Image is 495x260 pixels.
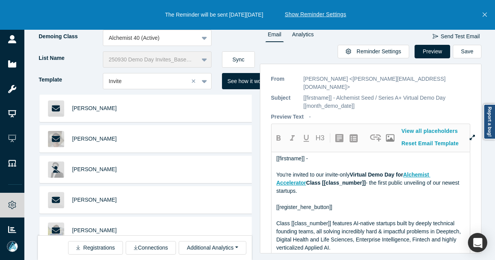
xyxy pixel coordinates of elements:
a: Report a bug! [483,104,495,139]
p: Preview Text [271,113,304,121]
span: [[register_here_button]] [277,204,333,210]
button: Preview [415,45,450,58]
button: Reset Email Template [397,137,463,150]
button: Connections [126,241,176,255]
button: Send Test Email [432,30,480,43]
p: The Reminder will be sent [DATE][DATE] [165,11,263,19]
span: Class [[class_number]] features AI-native startups built by deeply technical founding teams, all ... [277,220,463,251]
button: See how it works [222,73,274,89]
span: Virtual Demo Day for [350,172,403,178]
a: [PERSON_NAME] [72,166,117,172]
a: [PERSON_NAME] [72,136,117,142]
button: Show Reminder Settings [285,10,346,19]
p: - [309,113,311,121]
a: [PERSON_NAME] [72,227,117,233]
button: create uolbg-list-item [347,131,361,144]
button: Save [453,45,481,58]
label: Demoing Class [38,30,103,43]
span: Class [[class_number]] [306,180,366,186]
button: H3 [313,131,327,144]
p: Subject [271,94,298,110]
button: View all placeholders [397,124,463,138]
p: [[firstname]] - Alchemist Seed / Series A+ Virtual Demo Day [[month_demo_date]] [304,94,471,110]
a: Email [265,30,284,42]
p: From [271,75,298,91]
a: Analytics [289,30,316,42]
button: Additional Analytics [179,241,246,255]
span: You're invited to our invite-only [277,172,350,178]
img: Mia Scott's Account [7,241,18,252]
span: - the first public unveiling of our newest startups. [277,180,461,194]
label: Template [38,73,103,87]
button: Sync [222,51,255,68]
a: [PERSON_NAME] [72,105,117,111]
a: [PERSON_NAME] [72,197,117,203]
button: Registrations [68,241,123,255]
button: Reminder Settings [338,45,409,58]
label: List Name [38,51,103,65]
p: [PERSON_NAME] <[PERSON_NAME][EMAIL_ADDRESS][DOMAIN_NAME]> [304,75,471,91]
span: [[firstname]] - [277,155,308,161]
